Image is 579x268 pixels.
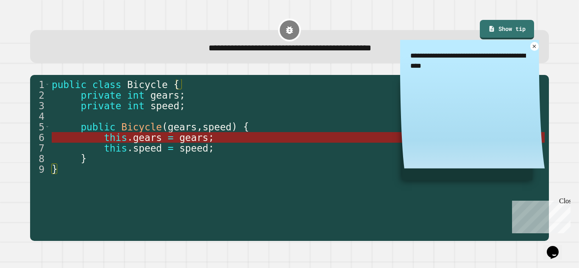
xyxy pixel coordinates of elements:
span: gears [168,122,197,133]
span: this [104,143,127,154]
div: 5 [30,122,50,132]
div: 7 [30,143,50,153]
span: speed [203,122,231,133]
span: speed [179,143,208,154]
span: speed [133,143,162,154]
a: Show tip [480,20,534,39]
iframe: chat widget [543,234,571,260]
div: 8 [30,153,50,164]
span: Bicycle [121,122,162,133]
span: private [81,90,121,101]
span: public [81,122,115,133]
span: Bicycle [127,79,168,90]
div: Chat with us now!Close [3,3,58,54]
iframe: chat widget [509,197,571,233]
span: private [81,100,121,111]
span: class [92,79,121,90]
div: 4 [30,111,50,122]
span: int [127,90,145,101]
span: gears [133,132,162,143]
div: 9 [30,164,50,174]
span: this [104,132,127,143]
span: public [52,79,86,90]
span: gears [179,132,208,143]
div: 2 [30,90,50,100]
div: 6 [30,132,50,143]
div: 1 [30,79,50,90]
span: = [168,132,174,143]
span: speed [150,100,179,111]
span: int [127,100,145,111]
span: gears [150,90,179,101]
span: Toggle code folding, rows 5 through 8 [45,122,50,132]
span: Toggle code folding, rows 1 through 9 [45,79,50,90]
span: = [168,143,174,154]
div: 3 [30,100,50,111]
